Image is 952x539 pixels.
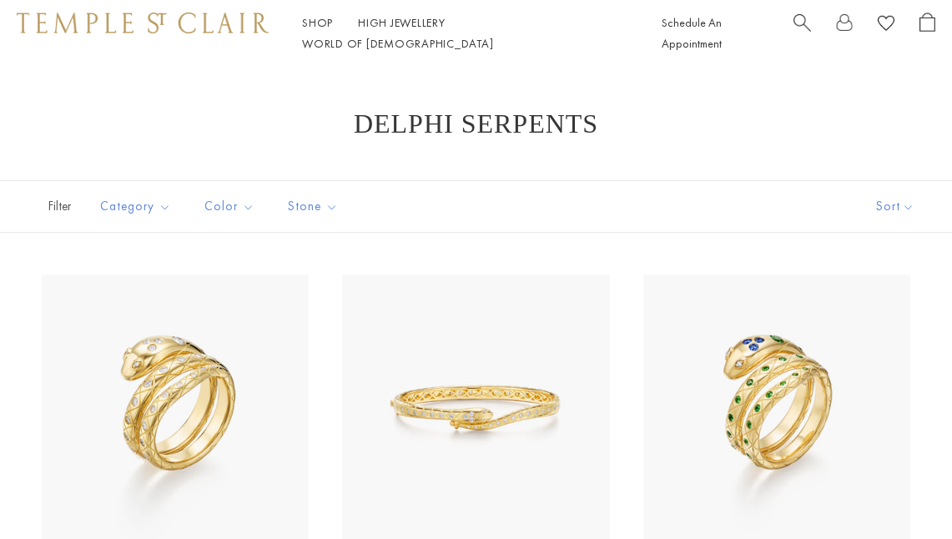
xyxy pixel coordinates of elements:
[919,13,935,54] a: Open Shopping Bag
[302,15,333,30] a: ShopShop
[67,108,885,139] h1: Delphi Serpents
[358,15,446,30] a: High JewelleryHigh Jewellery
[793,13,811,54] a: Search
[17,13,269,33] img: Temple St. Clair
[302,36,493,51] a: World of [DEMOGRAPHIC_DATA]World of [DEMOGRAPHIC_DATA]
[280,196,350,217] span: Stone
[192,188,267,225] button: Color
[302,13,624,54] nav: Main navigation
[275,188,350,225] button: Stone
[839,181,952,232] button: Show sort by
[878,13,894,38] a: View Wishlist
[196,196,267,217] span: Color
[662,15,722,51] a: Schedule An Appointment
[92,196,184,217] span: Category
[88,188,184,225] button: Category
